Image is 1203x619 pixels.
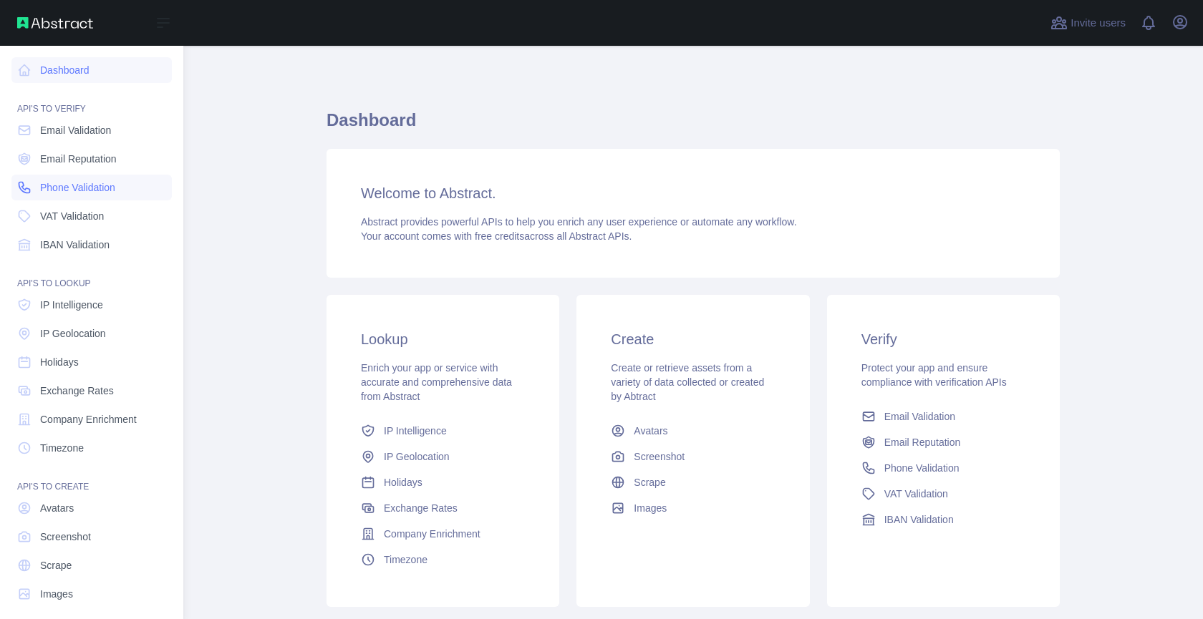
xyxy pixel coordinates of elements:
span: Exchange Rates [384,501,458,515]
span: Scrape [40,558,72,572]
span: Images [40,587,73,601]
a: Images [605,495,781,521]
a: IBAN Validation [856,507,1031,532]
a: Phone Validation [856,455,1031,481]
a: Email Reputation [856,429,1031,455]
span: Scrape [634,475,665,489]
span: Email Validation [884,409,955,424]
a: IP Intelligence [355,418,531,444]
a: Exchange Rates [11,378,172,404]
span: IBAN Validation [884,512,954,527]
span: Create or retrieve assets from a variety of data collected or created by Abtract [611,362,764,402]
span: free credits [475,230,524,242]
div: API'S TO LOOKUP [11,260,172,289]
span: Timezone [384,552,427,567]
a: Phone Validation [11,175,172,200]
span: Images [634,501,667,515]
a: Screenshot [605,444,781,469]
h3: Create [611,329,775,349]
h3: Lookup [361,329,525,349]
a: Company Enrichment [11,406,172,432]
span: Protect your app and ensure compliance with verification APIs [861,362,1007,388]
span: Enrich your app or service with accurate and comprehensive data from Abstract [361,362,512,402]
div: API'S TO CREATE [11,464,172,492]
a: Avatars [11,495,172,521]
h3: Verify [861,329,1025,349]
a: Company Enrichment [355,521,531,547]
img: Abstract API [17,17,93,29]
span: IP Intelligence [384,424,447,438]
a: IP Geolocation [355,444,531,469]
span: Abstract provides powerful APIs to help you enrich any user experience or automate any workflow. [361,216,797,228]
span: Email Reputation [884,435,961,449]
span: IP Geolocation [40,326,106,341]
span: Your account comes with across all Abstract APIs. [361,230,632,242]
a: Dashboard [11,57,172,83]
div: API'S TO VERIFY [11,86,172,114]
span: IBAN Validation [40,238,110,252]
a: IP Geolocation [11,321,172,346]
a: Holidays [355,469,531,495]
span: IP Geolocation [384,449,450,464]
a: Timezone [11,435,172,461]
button: Invite users [1048,11,1129,34]
a: Avatars [605,418,781,444]
a: VAT Validation [856,481,1031,507]
a: Timezone [355,547,531,572]
span: Email Reputation [40,152,117,166]
span: Invite users [1071,15,1126,31]
h1: Dashboard [327,109,1060,143]
span: IP Intelligence [40,298,103,312]
a: Email Reputation [11,146,172,172]
span: Timezone [40,441,84,455]
a: Email Validation [11,117,172,143]
a: VAT Validation [11,203,172,229]
a: Holidays [11,349,172,375]
span: Phone Validation [40,180,115,195]
span: VAT Validation [40,209,104,223]
span: Avatars [634,424,667,438]
span: Holidays [40,355,79,369]
a: Images [11,581,172,607]
span: Email Validation [40,123,111,137]
a: Exchange Rates [355,495,531,521]
span: Avatars [40,501,74,515]
a: Email Validation [856,404,1031,429]
span: VAT Validation [884,487,948,501]
span: Holidays [384,475,422,489]
span: Company Enrichment [384,527,480,541]
span: Phone Validation [884,461,960,475]
span: Company Enrichment [40,412,137,427]
a: IBAN Validation [11,232,172,258]
a: IP Intelligence [11,292,172,318]
span: Screenshot [634,449,685,464]
a: Screenshot [11,524,172,550]
span: Screenshot [40,530,91,544]
span: Exchange Rates [40,384,114,398]
h3: Welcome to Abstract. [361,183,1025,203]
a: Scrape [11,552,172,578]
a: Scrape [605,469,781,495]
